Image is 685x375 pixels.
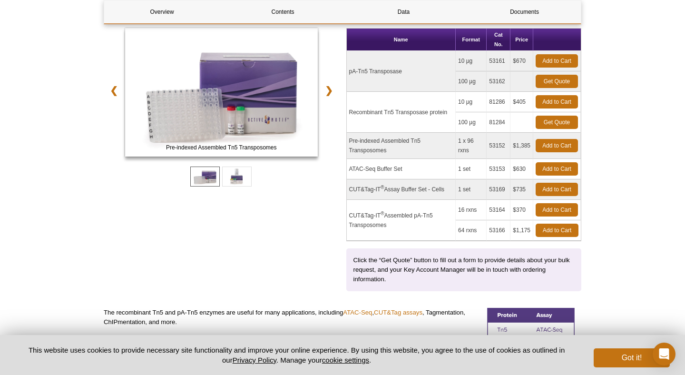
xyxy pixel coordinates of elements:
a: Get Quote [536,75,578,88]
td: $370 [510,200,533,220]
td: 10 µg [456,92,487,112]
td: 100 µg [456,112,487,133]
td: Pre-indexed Assembled Tn5 Transposomes [347,133,456,159]
a: Documents [467,0,582,23]
td: 10 µg [456,51,487,71]
sup: ® [381,185,384,190]
p: This website uses cookies to provide necessary site functionality and improve your online experie... [15,345,578,365]
button: Got it! [594,348,670,367]
a: Add to Cart [536,183,578,196]
td: 64 rxns [456,220,487,241]
sup: ® [381,211,384,216]
button: cookie settings [322,356,369,364]
a: Contents [225,0,341,23]
a: Add to Cart [536,54,578,68]
td: 81284 [487,112,510,133]
a: ❮ [104,79,124,101]
td: CUT&Tag-IT Assay Buffer Set - Cells [347,179,456,200]
td: ATAC-Seq Buffer Set [347,159,456,179]
td: 53169 [487,179,510,200]
td: 53164 [487,200,510,220]
img: Pre-indexed Assembled Tn5 Transposomes [125,28,318,157]
th: Cat No. [487,29,510,51]
td: pA-Tn5 Transposase [347,51,456,92]
a: ❯ [319,79,339,101]
a: ATAC-Seq [343,309,372,316]
th: Name [347,29,456,51]
p: Click the “Get Quote” button to fill out a form to provide details about your bulk request, and y... [353,256,575,284]
td: Recombinant Tn5 Transposase protein [347,92,456,133]
span: Pre-indexed Assembled Tn5 Transposomes [127,143,315,152]
td: 1 set [456,159,487,179]
a: Add to Cart [536,139,578,152]
a: Data [346,0,461,23]
img: Tn5 and pA-Tn5 comparison table [487,308,575,352]
a: Add to Cart [536,95,578,109]
a: CUT&Tag assays [374,309,422,316]
p: The recombinant Tn5 and pA-Tn5 enzymes are useful for many applications, including , , Tagmentati... [104,308,480,327]
a: Add to Cart [536,162,578,176]
td: $735 [510,179,533,200]
a: Add to Cart [536,203,578,217]
td: $630 [510,159,533,179]
td: 100 µg [456,71,487,92]
td: $1,175 [510,220,533,241]
td: $405 [510,92,533,112]
td: CUT&Tag-IT Assembled pA-Tn5 Transposomes [347,200,456,241]
td: 53166 [487,220,510,241]
th: Format [456,29,487,51]
td: 1 x 96 rxns [456,133,487,159]
td: $670 [510,51,533,71]
a: Privacy Policy [233,356,276,364]
td: 1 set [456,179,487,200]
td: 53152 [487,133,510,159]
td: 53153 [487,159,510,179]
a: Get Quote [536,116,578,129]
td: $1,385 [510,133,533,159]
td: 16 rxns [456,200,487,220]
td: 53162 [487,71,510,92]
a: ATAC-Seq Kit [125,28,318,159]
td: 81286 [487,92,510,112]
a: Overview [104,0,220,23]
div: Open Intercom Messenger [653,343,675,365]
th: Price [510,29,533,51]
a: Add to Cart [536,224,578,237]
td: 53161 [487,51,510,71]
